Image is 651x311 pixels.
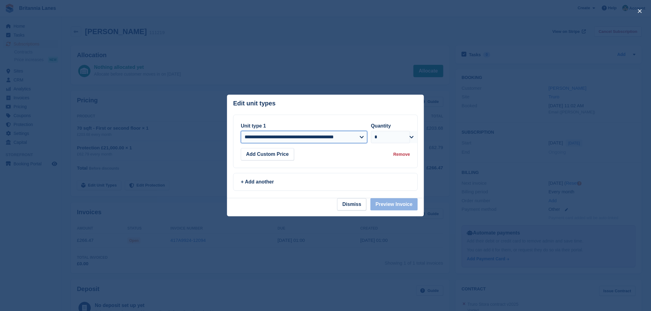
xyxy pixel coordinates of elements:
label: Unit type 1 [241,123,266,128]
div: Remove [393,151,410,158]
label: Quantity [371,123,391,128]
button: Dismiss [337,198,366,211]
button: Add Custom Price [241,148,294,160]
a: + Add another [233,173,418,191]
button: Preview Invoice [370,198,418,211]
button: close [635,6,645,16]
p: Edit unit types [233,100,276,107]
div: + Add another [241,178,410,186]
